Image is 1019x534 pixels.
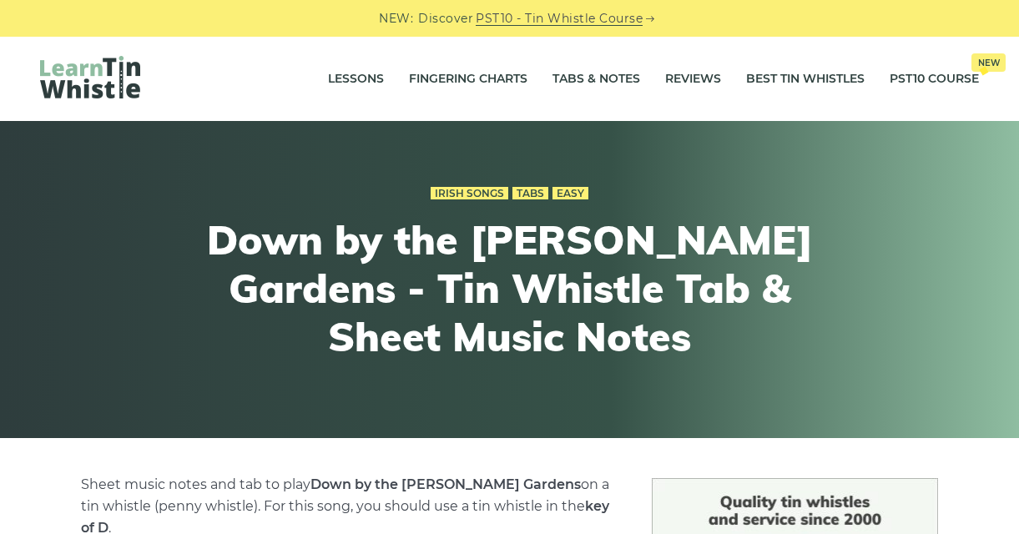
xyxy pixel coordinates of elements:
img: LearnTinWhistle.com [40,56,140,98]
a: Easy [552,187,588,200]
span: New [971,53,1006,72]
a: Fingering Charts [409,58,527,100]
a: Reviews [665,58,721,100]
a: Irish Songs [431,187,508,200]
a: Lessons [328,58,384,100]
a: Tabs [512,187,548,200]
a: Best Tin Whistles [746,58,865,100]
strong: Down by the [PERSON_NAME] Gardens [310,476,581,492]
a: PST10 CourseNew [890,58,979,100]
a: Tabs & Notes [552,58,640,100]
h1: Down by the [PERSON_NAME] Gardens - Tin Whistle Tab & Sheet Music Notes [203,216,817,360]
